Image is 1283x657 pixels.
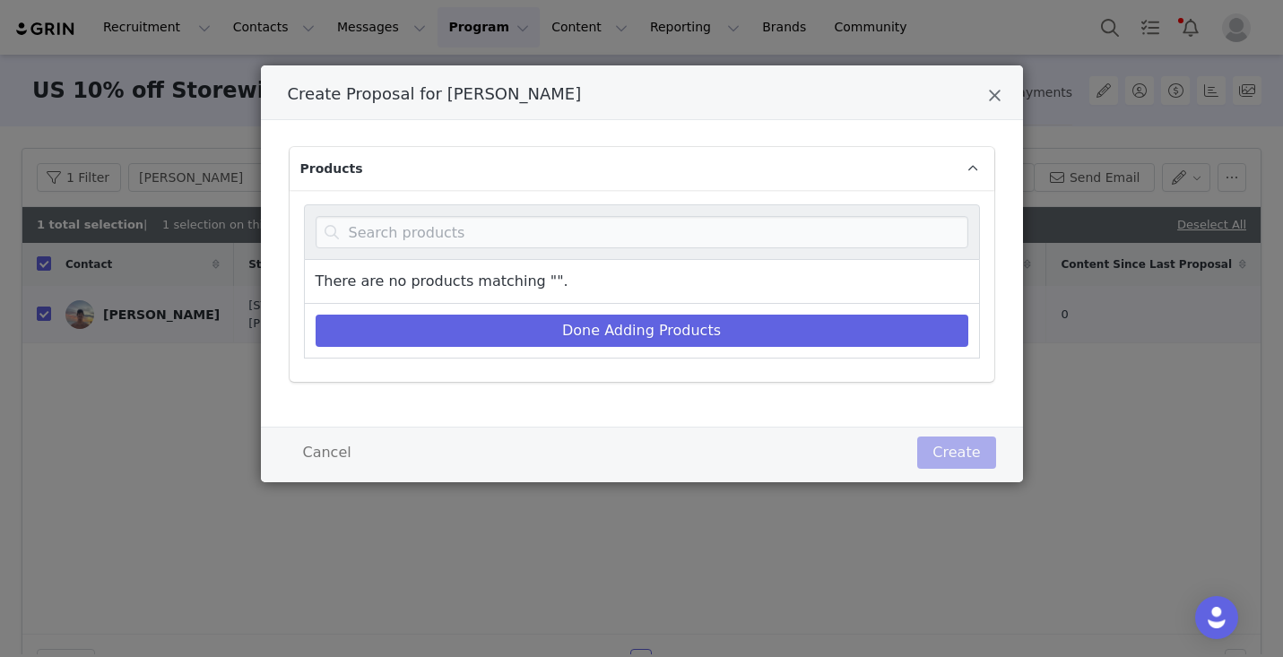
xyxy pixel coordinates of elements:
[917,437,995,469] button: Create
[1195,596,1238,639] div: Open Intercom Messenger
[304,260,980,304] div: There are no products matching " ".
[316,315,968,347] button: Done Adding Products
[261,65,1023,482] div: Create Proposal for Henry Mouw
[288,437,367,469] button: Cancel
[988,87,1001,108] button: Close
[316,216,968,248] input: Search products
[300,160,363,178] span: Products
[288,84,582,103] span: Create Proposal for [PERSON_NAME]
